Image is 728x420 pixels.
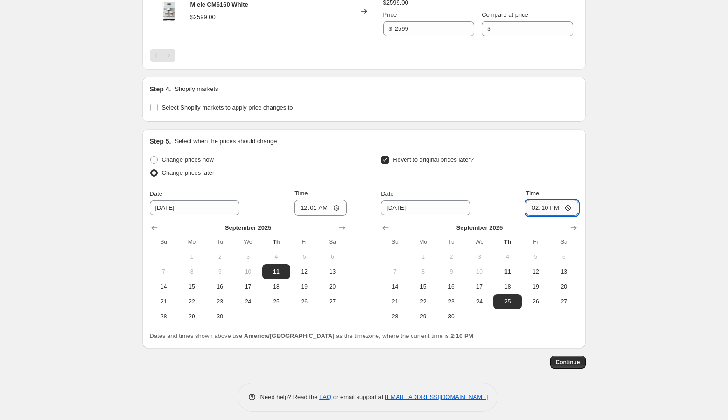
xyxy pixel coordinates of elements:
button: Monday September 1 2025 [409,249,437,264]
span: 23 [210,298,230,305]
button: Show next month, October 2025 [567,221,580,234]
span: 12 [294,268,315,275]
h2: Step 4. [150,84,171,94]
span: $ [487,25,490,32]
span: Change prices now [162,156,214,163]
div: $2599.00 [190,13,216,22]
button: Saturday September 6 2025 [550,249,578,264]
button: Today Thursday September 11 2025 [262,264,290,279]
span: 17 [238,283,258,290]
button: Saturday September 27 2025 [318,294,346,309]
span: 17 [469,283,490,290]
button: Tuesday September 2 2025 [206,249,234,264]
span: 13 [322,268,343,275]
button: Sunday September 21 2025 [150,294,178,309]
span: 11 [266,268,287,275]
button: Sunday September 14 2025 [381,279,409,294]
span: Continue [556,358,580,366]
span: We [238,238,258,246]
span: Compare at price [482,11,528,18]
button: Saturday September 20 2025 [550,279,578,294]
a: [EMAIL_ADDRESS][DOMAIN_NAME] [385,393,488,400]
button: Thursday September 4 2025 [493,249,521,264]
th: Tuesday [437,234,465,249]
button: Saturday September 27 2025 [550,294,578,309]
button: Saturday September 13 2025 [550,264,578,279]
span: Tu [441,238,462,246]
button: Thursday September 4 2025 [262,249,290,264]
span: 22 [182,298,202,305]
span: 26 [294,298,315,305]
p: Select when the prices should change [175,137,277,146]
span: 2 [441,253,462,261]
th: Saturday [550,234,578,249]
button: Tuesday September 9 2025 [206,264,234,279]
span: 12 [525,268,546,275]
button: Friday September 12 2025 [522,264,550,279]
input: 9/11/2025 [381,200,470,215]
span: 3 [469,253,490,261]
button: Monday September 15 2025 [409,279,437,294]
span: 30 [210,313,230,320]
button: Sunday September 28 2025 [381,309,409,324]
button: Monday September 8 2025 [409,264,437,279]
span: 3 [238,253,258,261]
span: Revert to original prices later? [393,156,474,163]
th: Thursday [493,234,521,249]
span: 27 [553,298,574,305]
span: 8 [413,268,434,275]
button: Sunday September 14 2025 [150,279,178,294]
span: We [469,238,490,246]
th: Sunday [381,234,409,249]
span: 1 [182,253,202,261]
span: 14 [154,283,174,290]
input: 12:00 [294,200,347,216]
button: Friday September 19 2025 [522,279,550,294]
span: Fr [525,238,546,246]
span: or email support at [331,393,385,400]
span: Time [526,190,539,197]
button: Wednesday September 10 2025 [465,264,493,279]
button: Wednesday September 17 2025 [234,279,262,294]
span: 1 [413,253,434,261]
button: Tuesday September 2 2025 [437,249,465,264]
button: Tuesday September 23 2025 [206,294,234,309]
button: Monday September 1 2025 [178,249,206,264]
button: Continue [550,356,586,369]
span: Sa [322,238,343,246]
b: America/[GEOGRAPHIC_DATA] [244,332,335,339]
span: 30 [441,313,462,320]
span: Dates and times shown above use as the timezone, where the current time is [150,332,474,339]
span: 18 [266,283,287,290]
span: 18 [497,283,518,290]
span: Change prices later [162,169,215,176]
button: Monday September 29 2025 [409,309,437,324]
span: Th [497,238,518,246]
button: Saturday September 6 2025 [318,249,346,264]
span: 20 [553,283,574,290]
button: Wednesday September 24 2025 [465,294,493,309]
span: Mo [413,238,434,246]
span: 26 [525,298,546,305]
button: Monday September 22 2025 [178,294,206,309]
span: 15 [182,283,202,290]
button: Thursday September 25 2025 [493,294,521,309]
span: Price [383,11,397,18]
button: Friday September 5 2025 [290,249,318,264]
span: Tu [210,238,230,246]
span: Su [385,238,405,246]
span: 16 [441,283,462,290]
span: 28 [154,313,174,320]
button: Wednesday September 17 2025 [465,279,493,294]
span: 21 [385,298,405,305]
button: Friday September 19 2025 [290,279,318,294]
button: Thursday September 25 2025 [262,294,290,309]
button: Saturday September 20 2025 [318,279,346,294]
button: Monday September 29 2025 [178,309,206,324]
button: Show next month, October 2025 [336,221,349,234]
input: 12:00 [526,200,578,216]
button: Tuesday September 16 2025 [437,279,465,294]
span: Th [266,238,287,246]
span: 14 [385,283,405,290]
span: 5 [525,253,546,261]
